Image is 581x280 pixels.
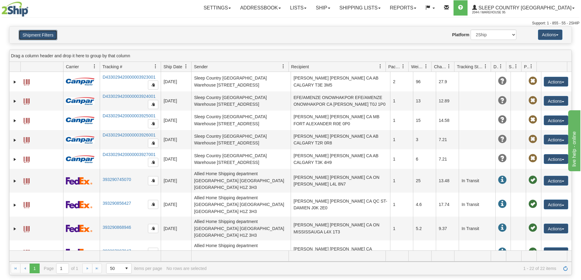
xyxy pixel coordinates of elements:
button: Copy to clipboard [148,176,158,185]
button: Copy to clipboard [148,100,158,109]
a: Tracking Status filter column settings [480,61,491,72]
td: [DATE] [161,130,191,150]
td: [PERSON_NAME] [PERSON_NAME] CA AB CALGARY T2R 0R8 [291,130,390,150]
button: Actions [544,96,568,106]
a: Lists [285,0,311,16]
span: Pickup Successfully created [529,200,537,208]
span: Pickup Successfully created [529,176,537,184]
td: In Transit [459,169,495,193]
button: Copy to clipboard [148,200,158,209]
span: Charge [434,64,447,70]
span: Unknown [498,77,507,85]
a: D433029420000003926001 [102,133,156,137]
button: Copy to clipboard [148,80,158,90]
td: EFE/AMENZE ONOWHAKPOR EFE/AMENZE ONOWHAKPOR CA [PERSON_NAME] T0J 1P0 [291,91,390,111]
a: Label [23,223,30,233]
td: 1 [390,111,413,130]
a: Shipment Issues filter column settings [511,61,521,72]
td: [PERSON_NAME] [PERSON_NAME] CA ON MISSISSAUGA L4X 1T3 [291,217,390,240]
td: [PERSON_NAME] [PERSON_NAME] CA MB FORT ALEXANDER R0E 0P0 [291,111,390,130]
img: 2 - FedEx Express® [66,225,92,232]
button: Copy to clipboard [148,224,158,233]
span: Pickup Not Assigned [529,96,537,105]
a: Expand [12,137,18,143]
span: Pickup Not Assigned [529,77,537,85]
span: In Transit [498,248,507,256]
a: Expand [12,250,18,256]
span: Pickup Successfully created [529,224,537,232]
button: Shipment Filters [19,30,57,40]
td: [DATE] [161,72,191,91]
a: Weight filter column settings [421,61,431,72]
a: Addressbook [235,0,285,16]
td: 13.48 [436,169,459,193]
a: 393290868946 [102,225,131,230]
td: 96 [413,72,436,91]
a: 393290856427 [102,201,131,206]
a: D433029420000003925001 [102,113,156,118]
img: 2 - FedEx Express® [66,177,92,185]
td: 7.21 [436,149,459,169]
a: D433029420000003924001 [102,94,156,99]
a: Ship Date filter column settings [181,61,191,72]
a: Reports [385,0,421,16]
td: Allied Home Shipping department [GEOGRAPHIC_DATA] [GEOGRAPHIC_DATA] [GEOGRAPHIC_DATA] H1Z 3H3 [191,240,291,264]
a: D433029420000003927001 [102,152,156,157]
a: Packages filter column settings [398,61,408,72]
td: Sleep Country [GEOGRAPHIC_DATA] Warehouse [STREET_ADDRESS] [191,91,291,111]
a: Sleep Country [GEOGRAPHIC_DATA] 2044 / Warehouse 95 [468,0,579,16]
button: Actions [544,247,568,257]
td: Sleep Country [GEOGRAPHIC_DATA] Warehouse [STREET_ADDRESS] [191,149,291,169]
a: Pickup Status filter column settings [526,61,536,72]
td: 1 [390,149,413,169]
td: Allied Home Shipping department [GEOGRAPHIC_DATA] [GEOGRAPHIC_DATA] [GEOGRAPHIC_DATA] H1Z 3H3 [191,217,291,240]
span: 50 [110,265,118,271]
td: 9.37 [436,217,459,240]
td: 1 [390,91,413,111]
a: Carrier filter column settings [89,61,100,72]
td: 1 [390,130,413,150]
span: Sleep Country [GEOGRAPHIC_DATA] [477,5,572,10]
a: 393290745070 [102,177,131,182]
td: [DATE] [161,111,191,130]
div: live help - online [5,4,56,11]
button: Copy to clipboard [148,248,158,257]
td: 1 [390,193,413,216]
button: Actions [544,224,568,233]
a: Refresh [561,264,570,273]
a: Settings [199,0,235,16]
button: Actions [538,30,562,40]
span: items per page [106,263,162,274]
span: Tracking Status [457,64,483,70]
span: Page of 1 [44,263,78,274]
img: 14 - Canpar [66,97,95,105]
img: 14 - Canpar [66,78,95,85]
button: Copy to clipboard [148,139,158,148]
td: 7.6 [413,240,436,264]
img: 14 - Canpar [66,136,95,144]
td: Sleep Country [GEOGRAPHIC_DATA] Warehouse [STREET_ADDRESS] [191,72,291,91]
td: [PERSON_NAME] [PERSON_NAME] CA ON [PERSON_NAME] L4L 8N7 [291,169,390,193]
span: Shipment Issues [509,64,514,70]
td: 7.21 [436,130,459,150]
td: [DATE] [161,193,191,216]
button: Copy to clipboard [148,158,158,167]
span: Sender [194,64,208,70]
button: Actions [544,77,568,87]
td: 13 [413,91,436,111]
td: 25 [413,169,436,193]
div: Support: 1 - 855 - 55 - 2SHIP [2,21,579,26]
a: D433029420000003923001 [102,75,156,80]
span: Page 1 [30,264,39,273]
a: Label [23,115,30,125]
a: Ship [311,0,335,16]
td: 3 [413,130,436,150]
a: Expand [12,118,18,124]
button: Actions [544,135,568,144]
img: 2 - FedEx Express® [66,249,92,256]
input: Page 1 [56,264,69,273]
span: Recipient [291,64,309,70]
a: 393307097847 [102,249,131,253]
span: Packages [388,64,401,70]
td: 4.6 [413,193,436,216]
